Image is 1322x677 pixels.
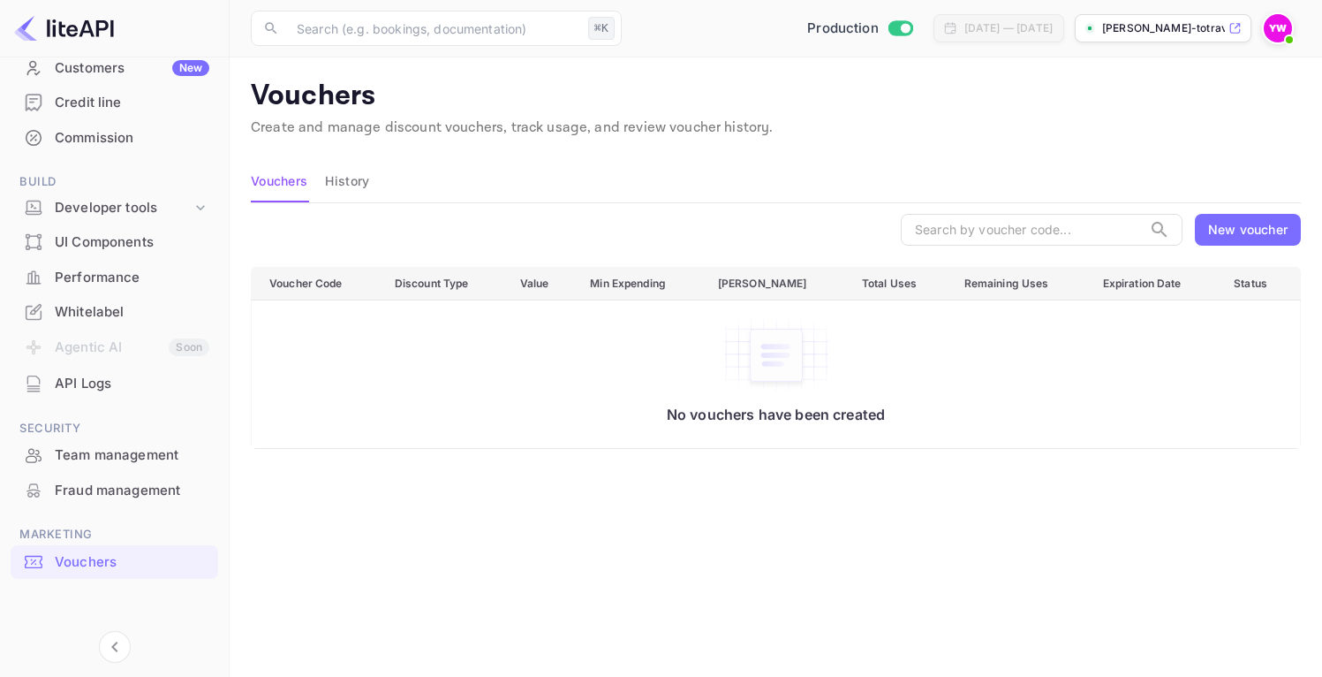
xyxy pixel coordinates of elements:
[588,17,615,40] div: ⌘K
[251,79,1301,114] p: Vouchers
[901,214,1142,246] input: Search by voucher code...
[11,525,218,544] span: Marketing
[55,481,209,501] div: Fraud management
[55,445,209,466] div: Team management
[506,267,576,300] th: Value
[11,367,218,399] a: API Logs
[99,631,131,663] button: Collapse navigation
[55,552,209,573] div: Vouchers
[848,267,950,300] th: Total Uses
[55,128,209,148] div: Commission
[576,267,704,300] th: Min Expending
[800,19,919,39] div: Switch to Sandbox mode
[55,302,209,323] div: Whitelabel
[11,225,218,260] div: UI Components
[11,51,218,86] div: CustomersNew
[11,51,218,84] a: CustomersNew
[11,545,218,578] a: Vouchers
[807,19,879,39] span: Production
[1220,267,1300,300] th: Status
[11,86,218,120] div: Credit line
[286,11,581,46] input: Search (e.g. bookings, documentation)
[55,232,209,253] div: UI Components
[11,474,218,506] a: Fraud management
[11,474,218,508] div: Fraud management
[950,267,1089,300] th: Remaining Uses
[269,406,1282,423] p: No vouchers have been created
[11,86,218,118] a: Credit line
[14,14,114,42] img: LiteAPI logo
[325,160,369,202] button: History
[11,438,218,471] a: Team management
[11,261,218,295] div: Performance
[381,267,506,300] th: Discount Type
[55,93,209,113] div: Credit line
[252,267,381,300] th: Voucher Code
[11,225,218,258] a: UI Components
[11,367,218,401] div: API Logs
[11,121,218,156] div: Commission
[172,60,209,76] div: New
[11,419,218,438] span: Security
[55,198,192,218] div: Developer tools
[11,438,218,473] div: Team management
[1208,220,1288,239] div: New voucher
[11,295,218,328] a: Whitelabel
[1264,14,1292,42] img: Yahav Winkler
[11,261,218,293] a: Performance
[55,58,209,79] div: Customers
[11,295,218,330] div: Whitelabel
[964,20,1053,36] div: [DATE] — [DATE]
[55,374,209,394] div: API Logs
[11,121,218,154] a: Commission
[1089,267,1220,300] th: Expiration Date
[704,267,848,300] th: [PERSON_NAME]
[251,160,307,202] button: Vouchers
[251,118,1301,139] p: Create and manage discount vouchers, track usage, and review voucher history.
[1102,20,1225,36] p: [PERSON_NAME]-totravel...
[11,172,218,192] span: Build
[11,545,218,580] div: Vouchers
[11,193,218,224] div: Developer tools
[55,268,209,288] div: Performance
[723,318,829,392] img: No vouchers have been created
